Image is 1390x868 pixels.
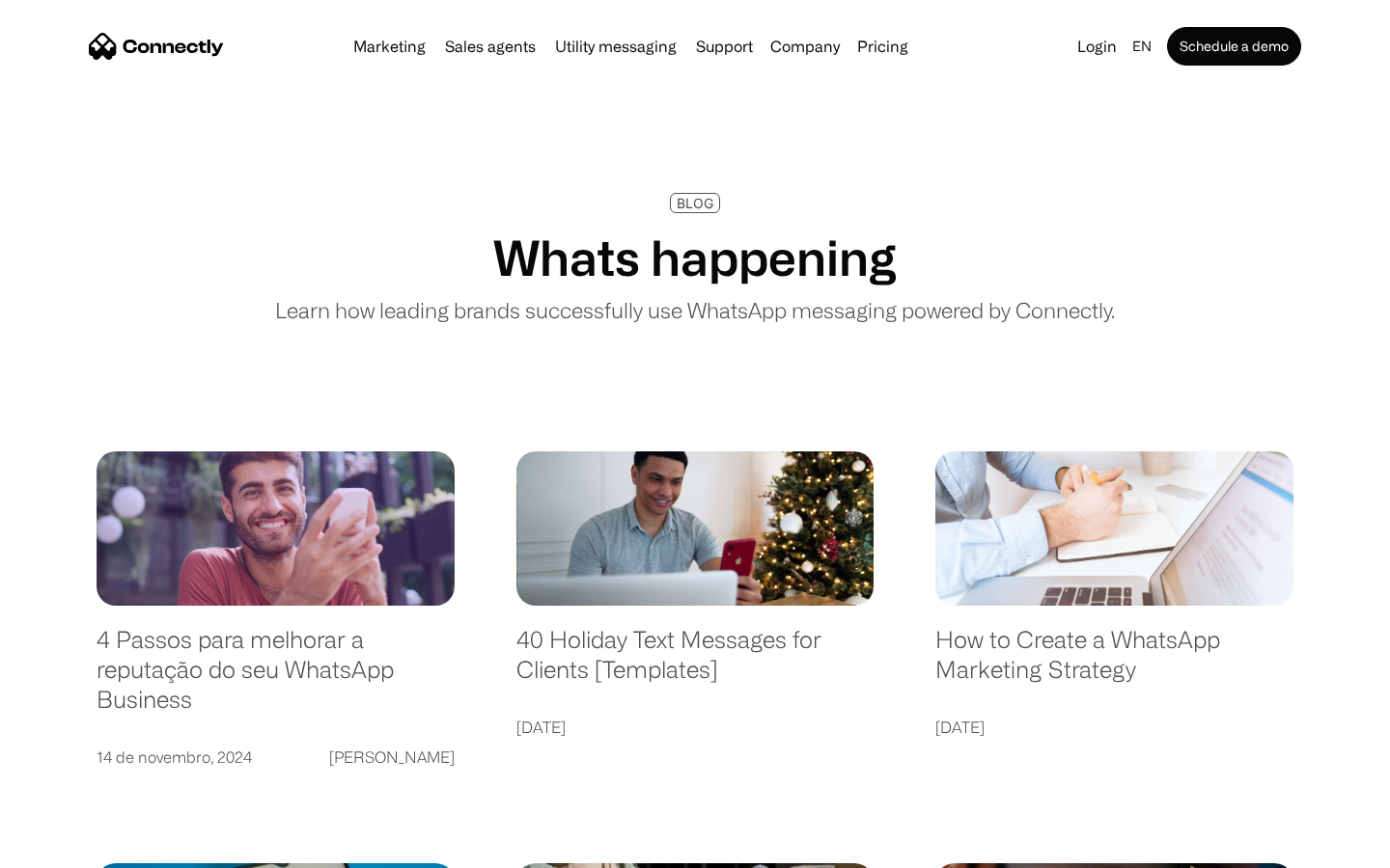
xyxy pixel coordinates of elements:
div: 14 de novembro, 2024 [97,744,252,771]
div: en [1132,33,1152,60]
a: How to Create a WhatsApp Marketing Strategy [935,625,1293,703]
a: 4 Passos para melhorar a reputação do seu WhatsApp Business [97,625,455,733]
a: home [89,32,224,61]
div: en [1125,33,1163,60]
div: [DATE] [516,714,566,741]
a: Utility messaging [547,39,684,54]
a: Sales agents [437,39,543,54]
a: Marketing [346,39,433,54]
div: [DATE] [935,714,985,741]
a: 40 Holiday Text Messages for Clients [Templates] [516,625,875,703]
aside: Language selected: English [19,834,116,861]
a: Support [688,39,761,54]
a: Login [1070,33,1125,60]
div: BLOG [677,196,713,210]
h1: Whats happening [493,229,897,286]
p: Learn how leading brands successfully use WhatsApp messaging powered by Connectly. [275,294,1115,326]
ul: Language list [39,834,116,861]
a: Schedule a demo [1167,27,1301,66]
a: Pricing [849,39,916,54]
div: Company [764,33,846,60]
div: Company [770,33,840,60]
div: [PERSON_NAME] [329,744,455,771]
